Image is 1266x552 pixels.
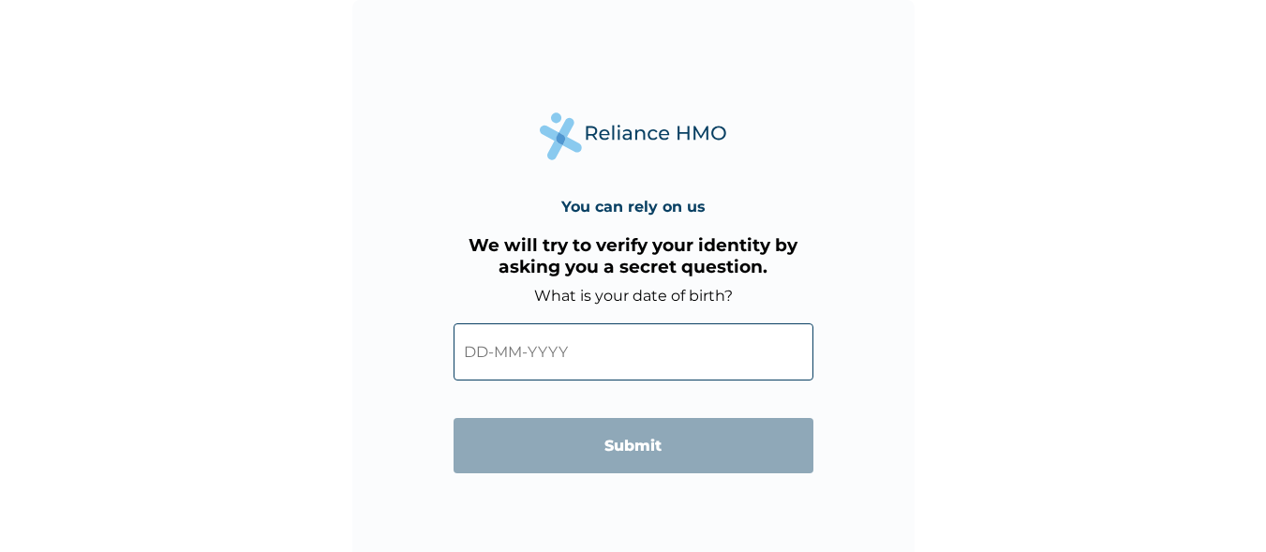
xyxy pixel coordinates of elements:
h3: We will try to verify your identity by asking you a secret question. [454,234,813,277]
input: Submit [454,418,813,473]
label: What is your date of birth? [534,287,733,305]
h4: You can rely on us [561,198,706,216]
input: DD-MM-YYYY [454,323,813,380]
img: Reliance Health's Logo [540,112,727,160]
